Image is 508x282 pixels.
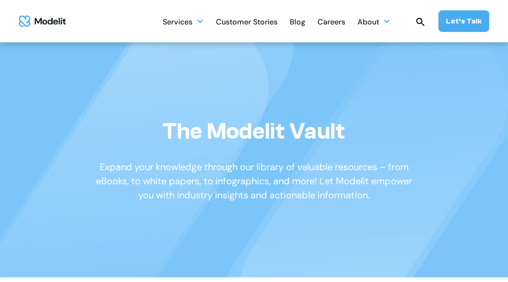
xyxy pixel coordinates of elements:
div: Let’s Talk [446,16,482,26]
a: Customer Stories [216,12,278,31]
div: About [357,12,390,31]
img: modelit logo [19,16,66,27]
a: home [19,16,66,27]
h1: The Modelit Vault [163,118,345,145]
a: Let’s Talk [438,10,489,32]
div: Customer Stories [216,14,278,32]
div: Services [163,12,204,31]
a: Careers [317,12,345,31]
div: Services [163,14,192,32]
p: Expand your knowledge through our library of valuable resources – from eBooks, to white papers, t... [95,160,413,202]
div: About [357,14,379,32]
div: Careers [317,14,345,32]
div: Blog [290,14,305,32]
a: Blog [290,12,305,31]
